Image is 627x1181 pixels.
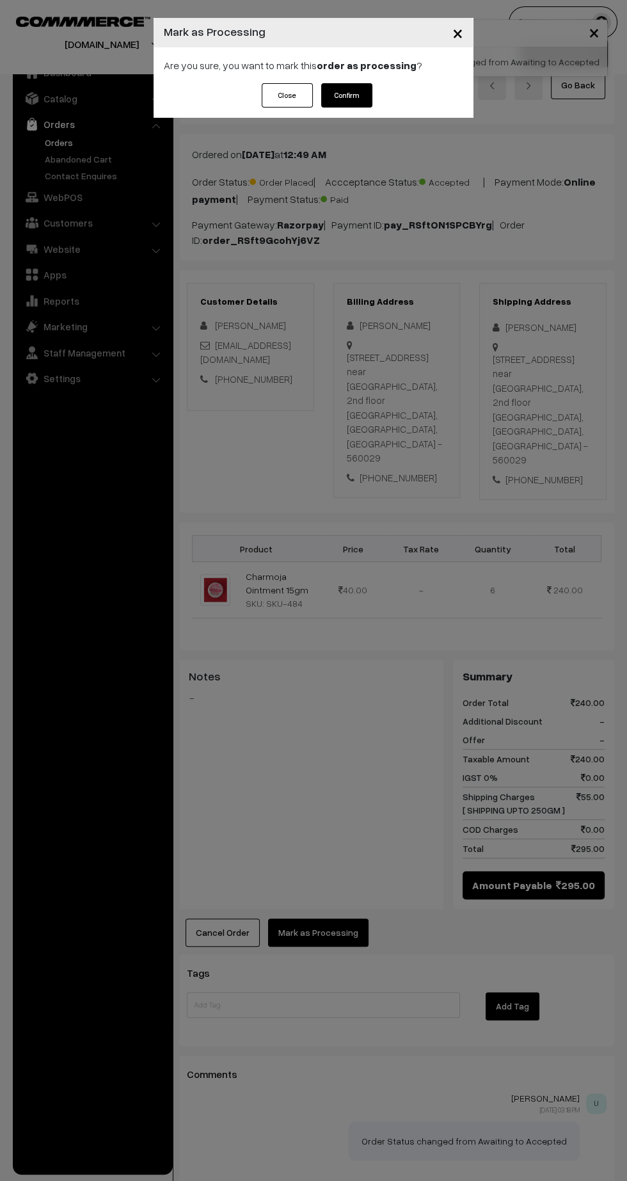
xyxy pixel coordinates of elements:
button: Close [442,13,473,52]
button: Confirm [321,83,372,108]
div: Are you sure, you want to mark this ? [154,47,473,83]
strong: order as processing [317,59,417,72]
h4: Mark as Processing [164,23,266,40]
span: × [452,20,463,44]
button: Close [262,83,313,108]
